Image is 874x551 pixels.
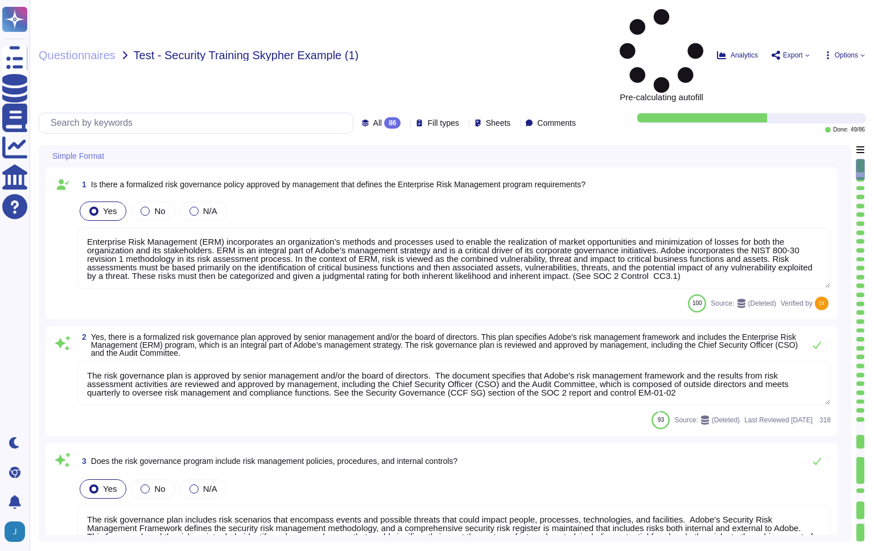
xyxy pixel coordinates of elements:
[77,333,86,341] span: 2
[731,52,758,59] span: Analytics
[39,50,116,61] span: Questionnaires
[711,299,776,308] span: Source:
[674,416,740,425] span: Source:
[748,300,776,307] span: (Deleted)
[103,484,117,494] span: Yes
[817,417,831,423] span: 318
[5,521,25,542] img: user
[851,127,865,133] span: 49 / 86
[427,119,459,127] span: Fill types
[835,52,858,59] span: Options
[91,180,586,189] span: Is there a formalized risk governance policy approved by management that defines the Enterprise R...
[783,52,803,59] span: Export
[833,127,848,133] span: Done:
[77,180,86,188] span: 1
[744,417,813,423] span: Last Reviewed [DATE]
[658,417,664,423] span: 93
[45,113,353,133] input: Search by keywords
[203,206,217,216] span: N/A
[77,361,831,405] textarea: The risk governance plan is approved by senior management and/or the board of directors. ​ The do...
[620,9,703,101] span: Pre-calculating autofill
[134,50,359,61] span: Test - Security Training Skypher Example (1)
[815,297,828,310] img: user
[154,484,165,494] span: No
[537,119,576,127] span: Comments
[154,206,165,216] span: No
[384,117,401,129] div: 86
[91,457,457,466] span: Does the risk governance program include risk management policies, procedures, and internal contr...
[2,519,33,544] button: user
[486,119,511,127] span: Sheets
[77,228,831,289] textarea: Enterprise Risk Management (ERM) incorporates an organization’s methods and processes used to ena...
[203,484,217,494] span: N/A
[781,300,813,307] span: Verified by
[77,457,86,465] span: 3
[103,206,117,216] span: Yes
[717,51,758,60] button: Analytics
[692,300,702,306] span: 100
[91,332,798,357] span: Yes, there is a formalized risk governance plan approved by senior management and/or the board of...
[712,417,740,423] span: (Deleted)
[373,119,382,127] span: All
[52,152,104,160] span: Simple Format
